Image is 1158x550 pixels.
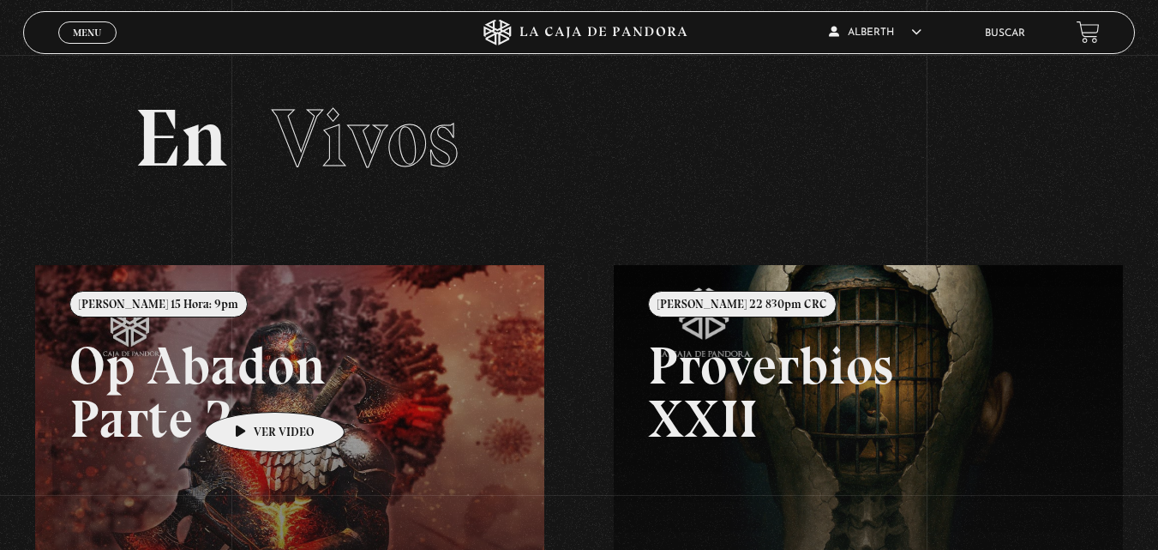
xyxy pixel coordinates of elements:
[985,28,1025,39] a: Buscar
[272,89,459,187] span: Vivos
[829,27,921,38] span: Alberth
[67,42,107,54] span: Cerrar
[1077,21,1100,44] a: View your shopping cart
[73,27,101,38] span: Menu
[135,98,1024,179] h2: En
